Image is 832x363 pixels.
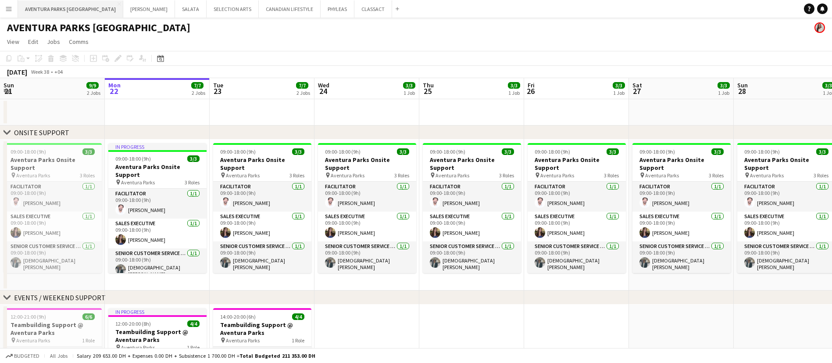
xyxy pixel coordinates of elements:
span: 09:00-18:00 (9h) [430,148,465,155]
span: Aventura Parks [16,337,50,344]
span: Fri [528,81,535,89]
h3: Aventura Parks Onsite Support [213,156,311,172]
span: Sun [4,81,14,89]
span: 09:00-18:00 (9h) [744,148,780,155]
app-card-role: Sales Executive1/109:00-18:00 (9h)[PERSON_NAME] [632,212,731,241]
div: EVENTS / WEEKEND SUPPORT [14,293,106,302]
app-card-role: Senior Customer Service Representative1/109:00-18:00 (9h)[DEMOGRAPHIC_DATA][PERSON_NAME] [632,241,731,274]
span: Tue [213,81,223,89]
span: 3 Roles [185,179,200,186]
div: [DATE] [7,68,27,76]
span: 3/3 [502,148,514,155]
div: +04 [54,68,63,75]
div: 2 Jobs [296,90,310,96]
button: CANADIAN LIFESTYLE [259,0,321,18]
span: Wed [318,81,329,89]
span: Aventura Parks [121,344,155,351]
span: 3 Roles [814,172,828,179]
app-job-card: 09:00-18:00 (9h)3/3Aventura Parks Onsite Support Aventura Parks3 RolesFacilitator1/109:00-18:00 (... [213,143,311,273]
span: 09:00-18:00 (9h) [325,148,361,155]
span: 3 Roles [289,172,304,179]
span: Aventura Parks [226,337,260,344]
span: All jobs [48,352,69,359]
app-card-role: Senior Customer Service Representative1/109:00-18:00 (9h)[DEMOGRAPHIC_DATA][PERSON_NAME] [528,241,626,274]
button: AVENTURA PARKS [GEOGRAPHIC_DATA] [18,0,123,18]
button: PHYLEAS [321,0,354,18]
span: 3/3 [607,148,619,155]
span: 7/7 [191,82,204,89]
span: 09:00-18:00 (9h) [115,155,151,162]
span: Aventura Parks [750,172,784,179]
app-card-role: Senior Customer Service Representative1/109:00-18:00 (9h)[DEMOGRAPHIC_DATA][PERSON_NAME] [213,241,311,274]
span: Aventura Parks [645,172,679,179]
span: View [7,38,19,46]
span: 3 Roles [80,172,95,179]
div: In progress [108,143,207,150]
h3: Aventura Parks Onsite Support [4,156,102,172]
span: 3/3 [718,82,730,89]
span: 6/6 [82,313,95,320]
a: Edit [25,36,42,47]
app-card-role: Facilitator1/109:00-18:00 (9h)[PERSON_NAME] [318,182,416,212]
div: ONSITE SUPPORT [14,128,69,137]
span: 3 Roles [604,172,619,179]
app-card-role: Facilitator1/109:00-18:00 (9h)[PERSON_NAME] [423,182,521,212]
div: In progress [108,308,207,315]
app-card-role: Sales Executive1/109:00-18:00 (9h)[PERSON_NAME] [423,212,521,241]
span: Aventura Parks [540,172,574,179]
app-user-avatar: Ines de Puybaudet [814,22,825,33]
app-card-role: Senior Customer Service Representative1/109:00-18:00 (9h)[DEMOGRAPHIC_DATA][PERSON_NAME] [318,241,416,274]
h1: AVENTURA PARKS [GEOGRAPHIC_DATA] [7,21,190,34]
app-card-role: Sales Executive1/109:00-18:00 (9h)[PERSON_NAME] [213,212,311,241]
span: Aventura Parks [121,179,155,186]
app-job-card: 09:00-18:00 (9h)3/3Aventura Parks Onsite Support Aventura Parks3 RolesFacilitator1/109:00-18:00 (... [528,143,626,273]
app-card-role: Sales Executive1/109:00-18:00 (9h)[PERSON_NAME] [318,212,416,241]
h3: Teambuilding Support @ Aventura Parks [4,321,102,337]
span: 4/4 [292,313,304,320]
span: Sun [737,81,748,89]
app-job-card: 09:00-18:00 (9h)3/3Aventura Parks Onsite Support Aventura Parks3 RolesFacilitator1/109:00-18:00 (... [4,143,102,273]
span: 3/3 [397,148,409,155]
div: 1 Job [404,90,415,96]
span: 3/3 [292,148,304,155]
span: 3/3 [187,155,200,162]
h3: Aventura Parks Onsite Support [108,163,207,179]
app-card-role: Senior Customer Service Representative1/109:00-18:00 (9h)[DEMOGRAPHIC_DATA][PERSON_NAME] [423,241,521,274]
span: Jobs [47,38,60,46]
a: Jobs [43,36,64,47]
app-job-card: 09:00-18:00 (9h)3/3Aventura Parks Onsite Support Aventura Parks3 RolesFacilitator1/109:00-18:00 (... [423,143,521,273]
h3: Aventura Parks Onsite Support [318,156,416,172]
span: 14:00-20:00 (6h) [220,313,256,320]
span: Sat [632,81,642,89]
span: Aventura Parks [436,172,469,179]
span: 3/3 [508,82,520,89]
span: 3 Roles [499,172,514,179]
span: 1 Role [292,337,304,344]
span: Comms [69,38,89,46]
span: 3/3 [403,82,415,89]
a: View [4,36,23,47]
app-card-role: Sales Executive1/109:00-18:00 (9h)[PERSON_NAME] [4,212,102,241]
span: 3 Roles [709,172,724,179]
app-job-card: 09:00-18:00 (9h)3/3Aventura Parks Onsite Support Aventura Parks3 RolesFacilitator1/109:00-18:00 (... [318,143,416,273]
div: 09:00-18:00 (9h)3/3Aventura Parks Onsite Support Aventura Parks3 RolesFacilitator1/109:00-18:00 (... [632,143,731,273]
span: Thu [423,81,434,89]
div: 1 Job [508,90,520,96]
span: 28 [736,86,748,96]
button: SALATA [175,0,207,18]
app-card-role: Senior Customer Service Representative1/109:00-18:00 (9h)[DEMOGRAPHIC_DATA][PERSON_NAME] [108,248,207,281]
app-job-card: In progress09:00-18:00 (9h)3/3Aventura Parks Onsite Support Aventura Parks3 RolesFacilitator1/109... [108,143,207,273]
span: Edit [28,38,38,46]
div: 2 Jobs [87,90,100,96]
span: 26 [526,86,535,96]
div: 2 Jobs [192,90,205,96]
span: Budgeted [14,353,39,359]
span: 3 Roles [394,172,409,179]
span: 4/4 [187,320,200,327]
